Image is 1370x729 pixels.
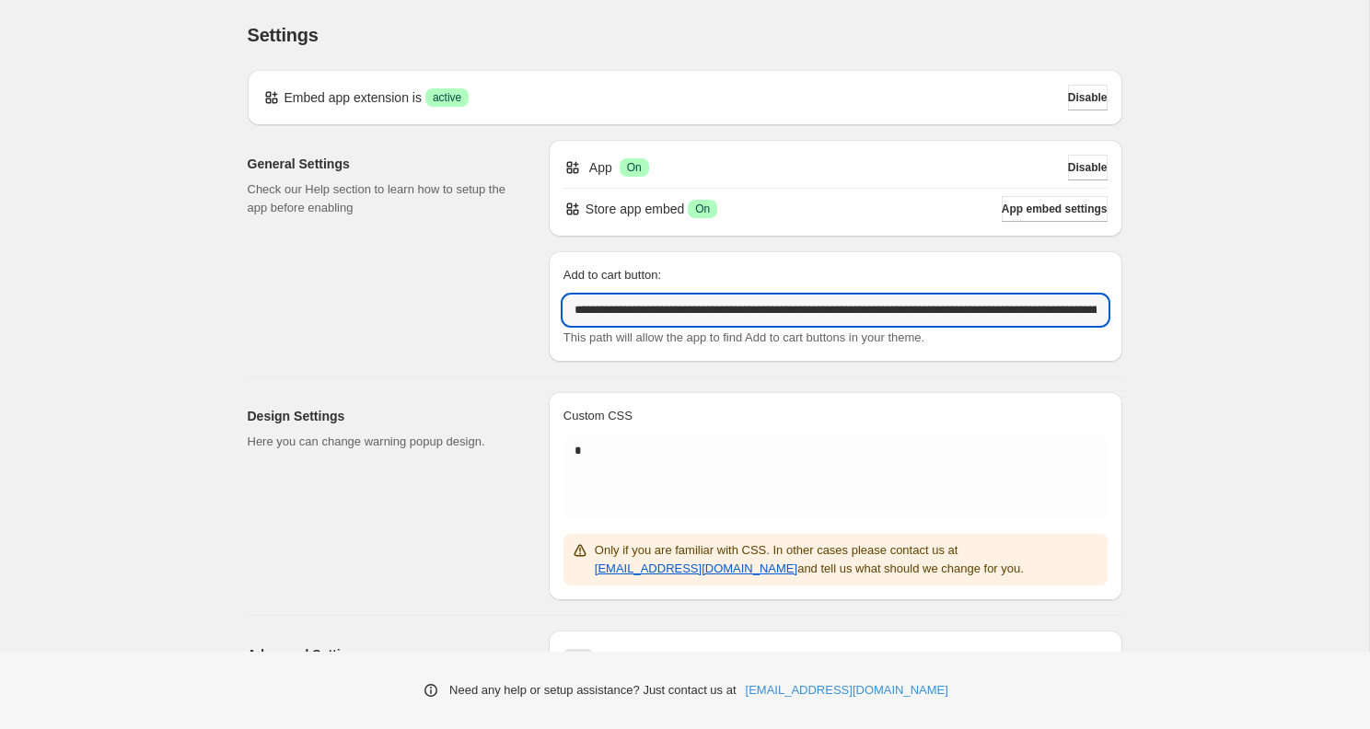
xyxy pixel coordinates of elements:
[1002,202,1108,216] span: App embed settings
[248,645,519,664] h2: Advanced Settings
[1002,196,1108,222] button: App embed settings
[595,541,1100,578] p: Only if you are familiar with CSS. In other cases please contact us at and tell us what should we...
[563,268,661,282] span: Add to cart button:
[563,409,633,422] span: Custom CSS
[248,433,519,451] p: Here you can change warning popup design.
[1068,85,1108,110] button: Disable
[595,561,797,575] a: [EMAIL_ADDRESS][DOMAIN_NAME]
[695,202,710,216] span: On
[589,158,612,177] p: App
[284,88,422,107] p: Embed app extension is
[1068,90,1108,105] span: Disable
[248,407,519,425] h2: Design Settings
[586,200,684,218] p: Store app embed
[746,681,948,700] a: [EMAIL_ADDRESS][DOMAIN_NAME]
[627,160,642,175] span: On
[1068,160,1108,175] span: Disable
[1068,155,1108,180] button: Disable
[605,649,860,667] p: Show the warning on shipping address change?
[433,90,461,105] span: active
[248,25,319,45] span: Settings
[563,330,924,344] span: This path will allow the app to find Add to cart buttons in your theme.
[248,180,519,217] p: Check our Help section to learn how to setup the app before enabling
[248,155,519,173] h2: General Settings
